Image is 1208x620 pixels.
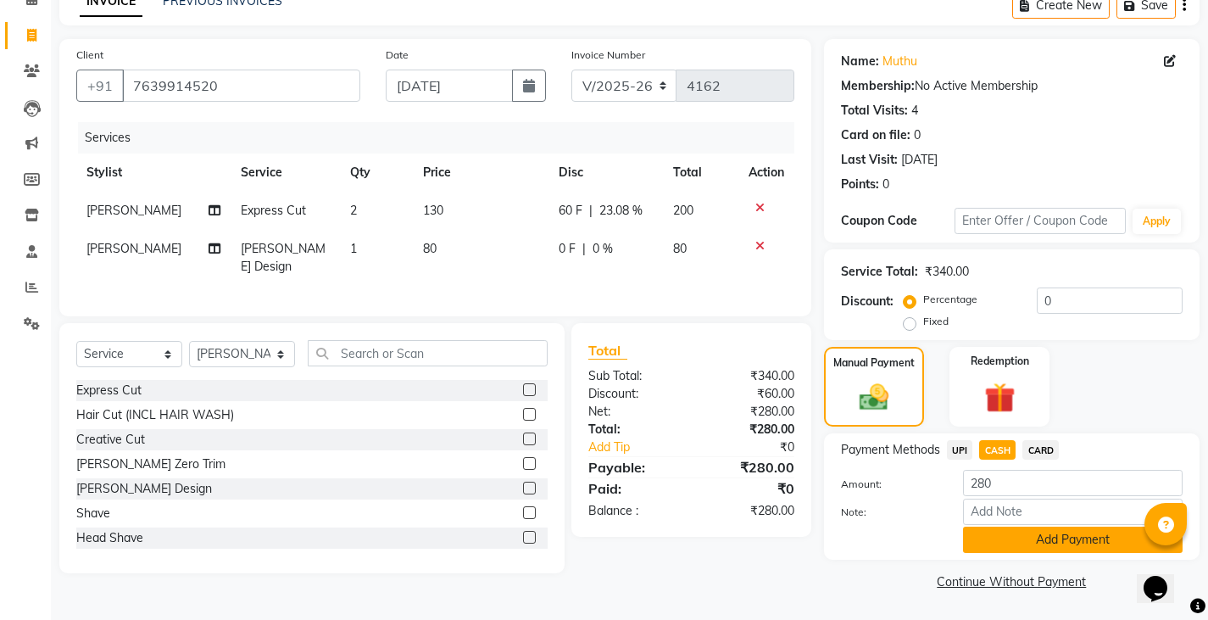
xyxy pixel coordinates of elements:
div: Total Visits: [841,102,908,120]
div: Shave [76,505,110,522]
span: 80 [423,241,437,256]
span: Express Cut [241,203,306,218]
div: ₹0 [691,478,806,499]
th: Price [413,154,549,192]
div: ₹280.00 [691,502,806,520]
div: Balance : [576,502,691,520]
div: Name: [841,53,879,70]
img: _cash.svg [850,381,898,415]
div: ₹0 [710,438,807,456]
span: 60 F [559,202,582,220]
label: Fixed [923,314,949,329]
span: Payment Methods [841,441,940,459]
span: | [589,202,593,220]
div: Paid: [576,478,691,499]
div: ₹280.00 [691,421,806,438]
div: [PERSON_NAME] Zero Trim [76,455,225,473]
span: 130 [423,203,443,218]
div: Payable: [576,457,691,478]
input: Enter Offer / Coupon Code [955,208,1126,234]
div: ₹340.00 [925,263,969,281]
span: 2 [350,203,357,218]
div: 0 [914,126,921,144]
div: Total: [576,421,691,438]
div: Card on file: [841,126,910,144]
span: 0 F [559,240,576,258]
span: CASH [979,440,1016,460]
a: Continue Without Payment [827,573,1196,591]
div: Discount: [841,293,893,310]
span: 80 [673,241,687,256]
div: Head Shave [76,529,143,547]
span: UPI [947,440,973,460]
span: | [582,240,586,258]
span: [PERSON_NAME] [86,241,181,256]
span: 1 [350,241,357,256]
span: [PERSON_NAME] [86,203,181,218]
label: Date [386,47,409,63]
a: Add Tip [576,438,710,456]
div: Express Cut [76,382,142,399]
div: 0 [882,176,889,193]
div: Hair Cut (INCL HAIR WASH) [76,406,234,424]
input: Add Note [963,499,1183,525]
div: Coupon Code [841,212,955,230]
label: Note: [828,505,950,520]
label: Amount: [828,477,950,492]
th: Service [231,154,340,192]
button: Add Payment [963,527,1183,553]
button: Apply [1133,209,1181,234]
label: Client [76,47,103,63]
a: Muthu [882,53,917,70]
div: ₹280.00 [691,457,806,478]
div: Service Total: [841,263,918,281]
div: Discount: [576,385,691,403]
span: 200 [673,203,693,218]
div: Creative Cut [76,431,145,449]
div: No Active Membership [841,77,1183,95]
div: 4 [911,102,918,120]
input: Amount [963,470,1183,496]
div: ₹280.00 [691,403,806,421]
div: [PERSON_NAME] Design [76,480,212,498]
span: 23.08 % [599,202,643,220]
input: Search by Name/Mobile/Email/Code [122,70,360,102]
label: Redemption [971,354,1029,369]
span: CARD [1022,440,1059,460]
input: Search or Scan [308,340,548,366]
button: +91 [76,70,124,102]
div: [DATE] [901,151,938,169]
div: Membership: [841,77,915,95]
div: ₹340.00 [691,367,806,385]
div: ₹60.00 [691,385,806,403]
span: Total [588,342,627,360]
label: Invoice Number [571,47,645,63]
label: Manual Payment [833,355,915,371]
iframe: chat widget [1137,552,1191,603]
div: Last Visit: [841,151,898,169]
span: 0 % [593,240,613,258]
img: _gift.svg [975,379,1025,417]
th: Action [738,154,794,192]
div: Net: [576,403,691,421]
th: Total [663,154,738,192]
th: Qty [340,154,413,192]
th: Disc [548,154,663,192]
th: Stylist [76,154,231,192]
div: Points: [841,176,879,193]
div: Sub Total: [576,367,691,385]
div: Services [78,122,807,154]
label: Percentage [923,292,977,307]
span: [PERSON_NAME] Design [241,241,326,274]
